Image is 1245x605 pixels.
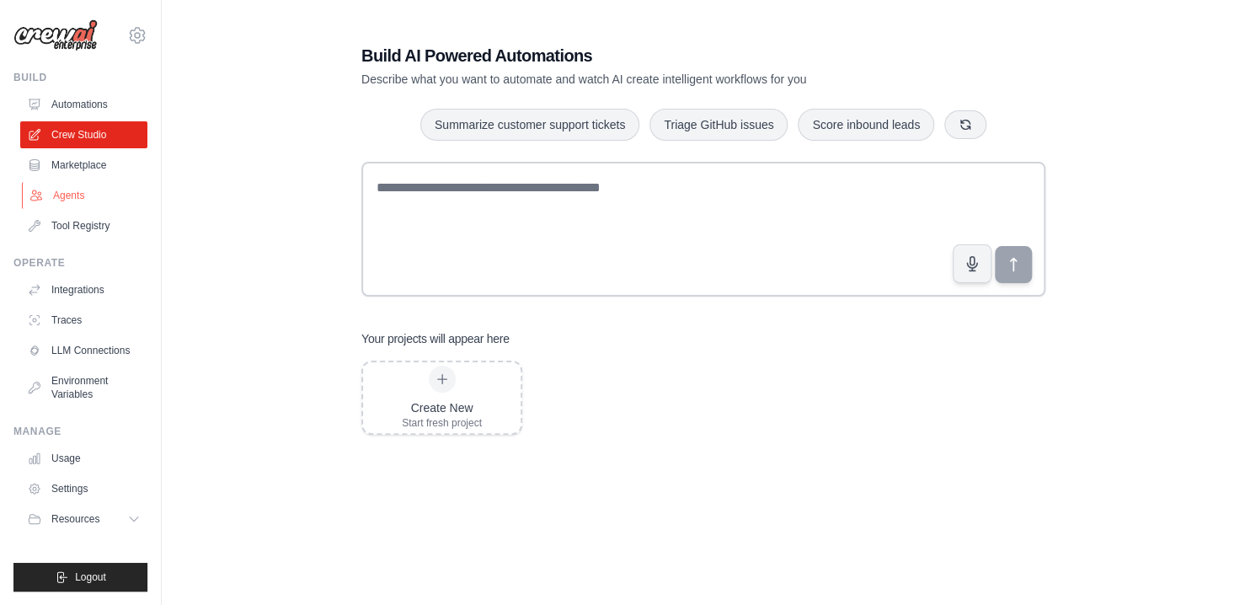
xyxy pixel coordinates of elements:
button: Summarize customer support tickets [420,109,639,141]
button: Logout [13,563,147,592]
a: Marketplace [20,152,147,179]
div: Manage [13,425,147,438]
div: Operate [13,256,147,270]
a: LLM Connections [20,337,147,364]
iframe: Chat Widget [1161,524,1245,605]
a: Environment Variables [20,367,147,408]
a: Agents [22,182,149,209]
div: Create New [402,399,482,416]
h1: Build AI Powered Automations [361,44,927,67]
button: Score inbound leads [798,109,934,141]
a: Automations [20,91,147,118]
div: Build [13,71,147,84]
p: Describe what you want to automate and watch AI create intelligent workflows for you [361,71,927,88]
img: Logo [13,19,98,51]
a: Settings [20,475,147,502]
div: Start fresh project [402,416,482,430]
span: Resources [51,512,99,526]
button: Triage GitHub issues [649,109,788,141]
a: Integrations [20,276,147,303]
a: Traces [20,307,147,334]
div: Widget de chat [1161,524,1245,605]
a: Usage [20,445,147,472]
a: Crew Studio [20,121,147,148]
button: Get new suggestions [944,110,986,139]
button: Click to speak your automation idea [953,244,991,283]
span: Logout [75,570,106,584]
button: Resources [20,506,147,533]
h3: Your projects will appear here [361,330,510,347]
a: Tool Registry [20,212,147,239]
